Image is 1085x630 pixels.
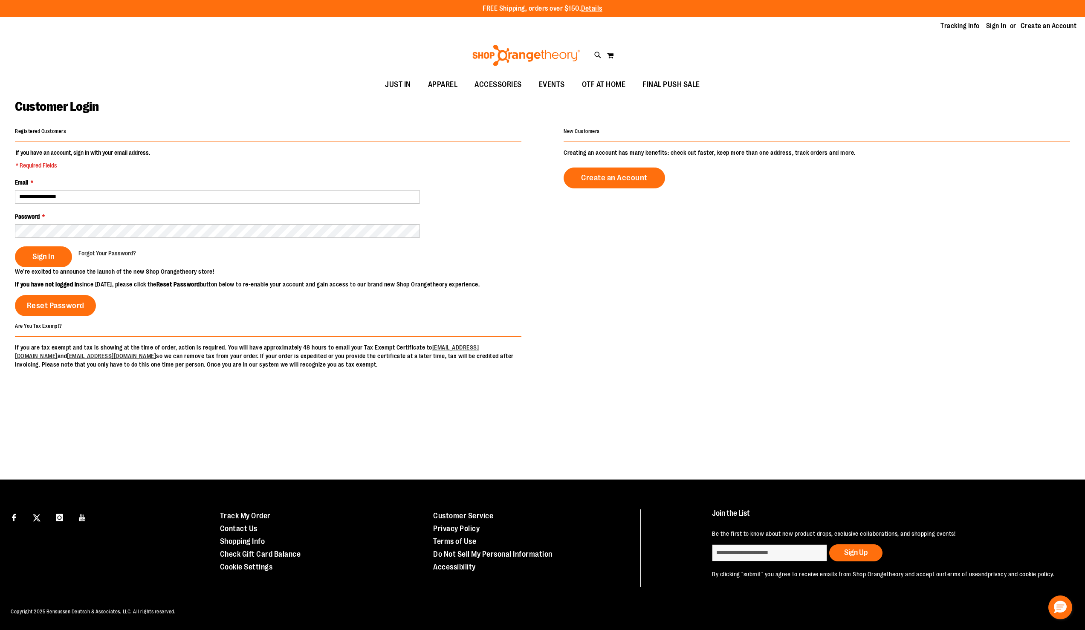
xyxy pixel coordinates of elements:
[712,529,1061,538] p: Be the first to know about new product drops, exclusive collaborations, and shopping events!
[75,509,90,524] a: Visit our Youtube page
[483,4,602,14] p: FREE Shipping, orders over $150.
[32,252,55,261] span: Sign In
[539,75,565,94] span: EVENTS
[433,524,480,533] a: Privacy Policy
[15,295,96,316] a: Reset Password
[530,75,573,95] a: EVENTS
[78,249,136,257] a: Forgot Your Password?
[15,280,543,289] p: since [DATE], please click the button below to re-enable your account and gain access to our bran...
[844,548,868,557] span: Sign Up
[385,75,411,94] span: JUST IN
[829,544,882,561] button: Sign Up
[986,21,1007,31] a: Sign In
[433,512,493,520] a: Customer Service
[988,571,1054,578] a: privacy and cookie policy.
[220,524,258,533] a: Contact Us
[78,250,136,257] span: Forgot Your Password?
[634,75,709,95] a: FINAL PUSH SALE
[581,173,648,182] span: Create an Account
[29,509,44,524] a: Visit our X page
[220,550,301,558] a: Check Gift Card Balance
[52,509,67,524] a: Visit our Instagram page
[433,537,476,546] a: Terms of Use
[471,45,582,66] img: Shop Orangetheory
[15,246,72,267] button: Sign In
[420,75,466,95] a: APPAREL
[1048,595,1072,619] button: Hello, have a question? Let’s chat.
[642,75,700,94] span: FINAL PUSH SALE
[15,267,543,276] p: We’re excited to announce the launch of the new Shop Orangetheory store!
[15,213,40,220] span: Password
[15,128,66,134] strong: Registered Customers
[1021,21,1077,31] a: Create an Account
[433,563,476,571] a: Accessibility
[11,609,176,615] span: Copyright 2025 Bensussen Deutsch & Associates, LLC. All rights reserved.
[15,281,79,288] strong: If you have not logged in
[6,509,21,524] a: Visit our Facebook page
[220,563,273,571] a: Cookie Settings
[433,550,553,558] a: Do Not Sell My Personal Information
[940,21,980,31] a: Tracking Info
[27,301,84,310] span: Reset Password
[156,281,200,288] strong: Reset Password
[67,353,156,359] a: [EMAIL_ADDRESS][DOMAIN_NAME]
[15,148,151,170] legend: If you have an account, sign in with your email address.
[475,75,522,94] span: ACCESSORIES
[573,75,634,95] a: OTF AT HOME
[581,5,602,12] a: Details
[376,75,420,95] a: JUST IN
[712,544,827,561] input: enter email
[220,512,271,520] a: Track My Order
[15,99,98,114] span: Customer Login
[15,179,28,186] span: Email
[220,537,265,546] a: Shopping Info
[564,128,600,134] strong: New Customers
[466,75,530,95] a: ACCESSORIES
[564,168,665,188] a: Create an Account
[582,75,626,94] span: OTF AT HOME
[945,571,978,578] a: terms of use
[428,75,458,94] span: APPAREL
[15,323,62,329] strong: Are You Tax Exempt?
[564,148,1070,157] p: Creating an account has many benefits: check out faster, keep more than one address, track orders...
[712,509,1061,525] h4: Join the List
[15,343,521,369] p: If you are tax exempt and tax is showing at the time of order, action is required. You will have ...
[33,514,41,522] img: Twitter
[16,161,150,170] span: * Required Fields
[712,570,1061,578] p: By clicking "submit" you agree to receive emails from Shop Orangetheory and accept our and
